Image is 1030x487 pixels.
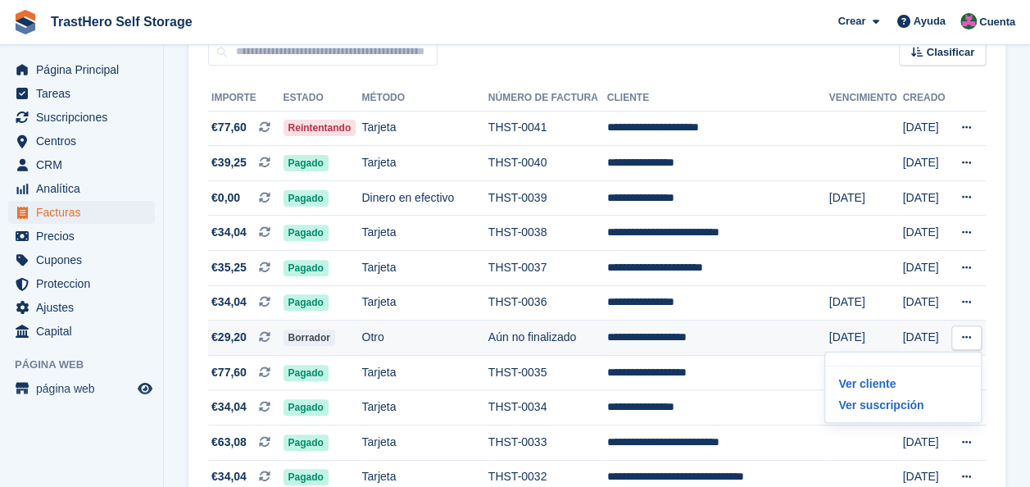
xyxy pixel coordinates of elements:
[361,251,488,286] td: Tarjeta
[607,85,829,112] th: Cliente
[361,321,488,356] td: Otro
[488,111,607,146] td: THST-0041
[488,216,607,251] td: THST-0038
[36,320,134,343] span: Capital
[488,85,607,112] th: Número de factura
[828,285,902,321] td: [DATE]
[284,85,362,112] th: Estado
[914,13,946,30] span: Ayuda
[36,177,134,200] span: Analítica
[211,154,247,171] span: €39,25
[13,10,38,34] img: stora-icon-8386f47178a22dfd0bd8f6a31ec36ba5ce8667c1dd55bd0f319d3a0aa187defe.svg
[284,294,329,311] span: Pagado
[284,469,329,485] span: Pagado
[284,225,329,241] span: Pagado
[361,216,488,251] td: Tarjeta
[832,394,974,416] a: Ver suscripción
[36,272,134,295] span: Proteccion
[361,111,488,146] td: Tarjeta
[211,224,247,241] span: €34,04
[902,426,948,461] td: [DATE]
[8,106,155,129] a: menu
[36,296,134,319] span: Ajustes
[8,82,155,105] a: menu
[36,153,134,176] span: CRM
[284,155,329,171] span: Pagado
[488,355,607,390] td: THST-0035
[902,146,948,181] td: [DATE]
[284,435,329,451] span: Pagado
[902,85,948,112] th: Creado
[902,285,948,321] td: [DATE]
[36,82,134,105] span: Tareas
[828,180,902,216] td: [DATE]
[36,201,134,224] span: Facturas
[211,259,247,276] span: €35,25
[828,85,902,112] th: Vencimiento
[488,146,607,181] td: THST-0040
[361,355,488,390] td: Tarjeta
[902,251,948,286] td: [DATE]
[15,357,163,373] span: Página web
[361,426,488,461] td: Tarjeta
[837,13,865,30] span: Crear
[488,180,607,216] td: THST-0039
[361,285,488,321] td: Tarjeta
[361,146,488,181] td: Tarjeta
[36,225,134,248] span: Precios
[8,296,155,319] a: menu
[902,180,948,216] td: [DATE]
[211,119,247,136] span: €77,60
[211,398,247,416] span: €34,04
[361,85,488,112] th: Método
[902,321,948,356] td: [DATE]
[284,399,329,416] span: Pagado
[284,330,335,346] span: Borrador
[8,272,155,295] a: menu
[211,189,240,207] span: €0,00
[284,365,329,381] span: Pagado
[8,320,155,343] a: menu
[902,216,948,251] td: [DATE]
[488,390,607,426] td: THST-0034
[135,379,155,398] a: Vista previa de la tienda
[8,130,155,152] a: menu
[211,294,247,311] span: €34,04
[8,225,155,248] a: menu
[979,14,1015,30] span: Cuenta
[902,111,948,146] td: [DATE]
[284,260,329,276] span: Pagado
[284,120,356,136] span: Reintentando
[8,377,155,400] a: menú
[488,426,607,461] td: THST-0033
[36,377,134,400] span: página web
[211,364,247,381] span: €77,60
[36,58,134,81] span: Página Principal
[960,13,977,30] img: Marua Grioui
[488,285,607,321] td: THST-0036
[211,434,247,451] span: €63,08
[488,251,607,286] td: THST-0037
[211,329,247,346] span: €29,20
[361,180,488,216] td: Dinero en efectivo
[8,58,155,81] a: menu
[8,177,155,200] a: menu
[832,373,974,394] a: Ver cliente
[488,321,607,356] td: Aún no finalizado
[926,44,974,61] span: Clasificar
[208,85,284,112] th: Importe
[361,390,488,426] td: Tarjeta
[828,321,902,356] td: [DATE]
[8,248,155,271] a: menu
[36,106,134,129] span: Suscripciones
[36,130,134,152] span: Centros
[36,248,134,271] span: Cupones
[8,153,155,176] a: menu
[8,201,155,224] a: menu
[44,8,199,35] a: TrastHero Self Storage
[211,468,247,485] span: €34,04
[284,190,329,207] span: Pagado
